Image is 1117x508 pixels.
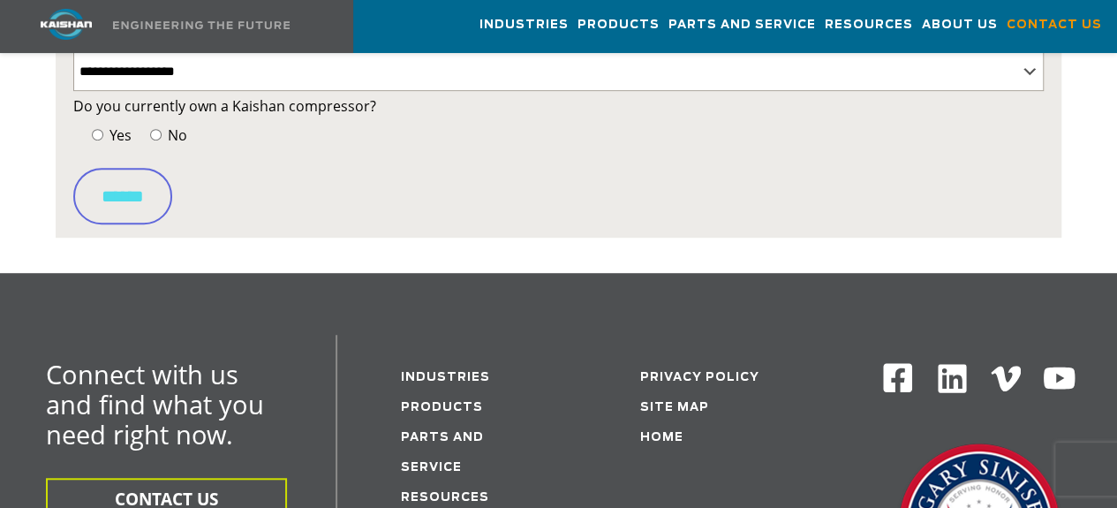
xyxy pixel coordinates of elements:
[73,94,1045,118] label: Do you currently own a Kaishan compressor?
[668,15,816,35] span: Parts and Service
[150,129,162,140] input: No
[639,372,759,383] a: Privacy Policy
[401,432,484,474] a: Parts and service
[1007,1,1102,49] a: Contact Us
[922,15,998,35] span: About Us
[479,15,569,35] span: Industries
[935,361,970,396] img: Linkedin
[825,15,913,35] span: Resources
[46,357,264,451] span: Connect with us and find what you need right now.
[73,94,1045,224] form: Contact form
[668,1,816,49] a: Parts and Service
[479,1,569,49] a: Industries
[92,129,103,140] input: Yes
[1042,361,1076,396] img: Youtube
[164,125,187,145] span: No
[401,372,490,383] a: Industries
[639,402,708,413] a: Site Map
[401,492,489,504] a: Resources
[577,1,660,49] a: Products
[825,1,913,49] a: Resources
[1007,15,1102,35] span: Contact Us
[113,21,290,29] img: Engineering the future
[106,125,132,145] span: Yes
[639,432,683,444] a: Home
[401,402,483,413] a: Products
[922,1,998,49] a: About Us
[577,15,660,35] span: Products
[881,361,914,394] img: Facebook
[991,366,1021,391] img: Vimeo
